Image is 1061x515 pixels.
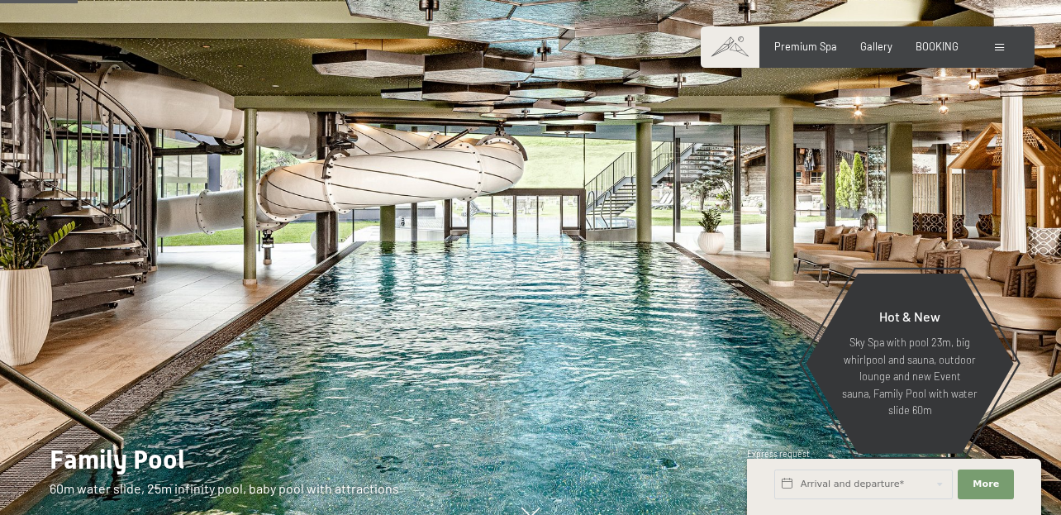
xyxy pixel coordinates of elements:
a: Hot & New Sky Spa with pool 23m, big whirlpool and sauna, outdoor lounge and new Event sauna, Fam... [805,273,1015,455]
a: Gallery [860,40,892,53]
a: Premium Spa [774,40,837,53]
a: BOOKING [916,40,959,53]
button: More [958,470,1014,499]
p: Sky Spa with pool 23m, big whirlpool and sauna, outdoor lounge and new Event sauna, Family Pool w... [838,334,982,418]
span: More [973,478,999,491]
span: Express request [747,449,810,459]
span: Hot & New [879,308,940,324]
